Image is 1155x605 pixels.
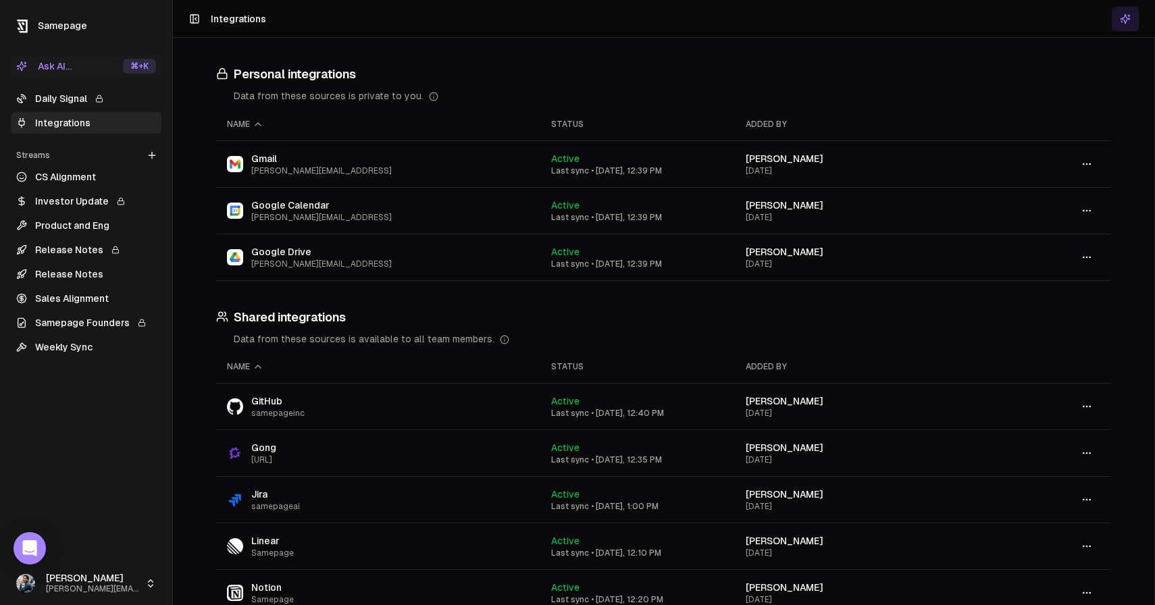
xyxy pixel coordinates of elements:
div: [DATE] [746,212,983,223]
h3: Personal integrations [216,65,1111,84]
a: Sales Alignment [11,288,161,309]
a: Integrations [11,112,161,134]
h3: Shared integrations [216,308,1111,327]
span: [PERSON_NAME] [746,153,823,164]
div: Status [551,119,724,130]
a: CS Alignment [11,166,161,188]
img: Gong [227,445,243,461]
div: ⌘ +K [123,59,156,74]
span: Active [551,153,580,164]
button: [PERSON_NAME][PERSON_NAME][EMAIL_ADDRESS] [11,567,161,600]
div: Last sync • [DATE], 12:39 PM [551,165,724,176]
div: [DATE] [746,165,983,176]
img: Google Calendar [227,203,243,219]
img: Linear [227,538,243,554]
img: Gmail [227,156,243,172]
div: Last sync • [DATE], 12:20 PM [551,594,724,605]
span: GitHub [251,394,305,408]
div: Added by [746,119,983,130]
a: Product and Eng [11,215,161,236]
span: Active [551,442,580,453]
div: Name [227,119,530,130]
span: Samepage [251,594,294,605]
span: [PERSON_NAME] [746,582,823,593]
span: [PERSON_NAME] [746,489,823,500]
span: Samepage [38,20,87,31]
span: [PERSON_NAME][EMAIL_ADDRESS] [251,259,392,269]
span: [PERSON_NAME] [46,573,140,585]
img: Jira [227,492,243,508]
div: [DATE] [746,259,983,269]
div: Last sync • [DATE], 1:00 PM [551,501,724,512]
span: samepageai [251,501,300,512]
span: [URL] [251,454,276,465]
div: Ask AI... [16,59,72,73]
div: [DATE] [746,594,983,605]
a: Release Notes [11,263,161,285]
span: Active [551,396,580,406]
span: [PERSON_NAME] [746,246,823,257]
div: [DATE] [746,548,983,558]
div: Added by [746,361,983,372]
a: Weekly Sync [11,336,161,358]
span: Active [551,582,580,593]
a: Samepage Founders [11,312,161,334]
div: Data from these sources is private to you. [234,89,1111,103]
div: Last sync • [DATE], 12:39 PM [551,212,724,223]
div: Streams [11,144,161,166]
div: Last sync • [DATE], 12:35 PM [551,454,724,465]
span: Active [551,200,580,211]
a: Release Notes [11,239,161,261]
span: [PERSON_NAME][EMAIL_ADDRESS] [46,584,140,594]
div: [DATE] [746,454,983,465]
div: [DATE] [746,408,983,419]
img: Google Drive [227,249,243,265]
button: Ask AI...⌘+K [11,55,161,77]
div: [DATE] [746,501,983,512]
span: [PERSON_NAME] [746,396,823,406]
span: [PERSON_NAME] [746,442,823,453]
a: Investor Update [11,190,161,212]
span: [PERSON_NAME][EMAIL_ADDRESS] [251,212,392,223]
div: Open Intercom Messenger [14,532,46,564]
div: Last sync • [DATE], 12:10 PM [551,548,724,558]
span: Google Calendar [251,199,392,212]
div: Data from these sources is available to all team members. [234,332,1111,346]
span: Active [551,535,580,546]
span: Gmail [251,152,392,165]
span: Samepage [251,548,294,558]
span: [PERSON_NAME] [746,535,823,546]
span: Notion [251,581,294,594]
span: [PERSON_NAME] [746,200,823,211]
div: Last sync • [DATE], 12:39 PM [551,259,724,269]
span: Jira [251,488,300,501]
span: samepageinc [251,408,305,419]
span: Linear [251,534,294,548]
div: Name [227,361,530,372]
img: GitHub [227,398,243,414]
div: Last sync • [DATE], 12:40 PM [551,408,724,419]
span: Active [551,246,580,257]
img: 1695405595226.jpeg [16,574,35,593]
a: Daily Signal [11,88,161,109]
img: Notion [227,585,243,601]
h1: Integrations [211,12,266,26]
span: Google Drive [251,245,392,259]
span: Active [551,489,580,500]
span: [PERSON_NAME][EMAIL_ADDRESS] [251,165,392,176]
div: Status [551,361,724,372]
span: Gong [251,441,276,454]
